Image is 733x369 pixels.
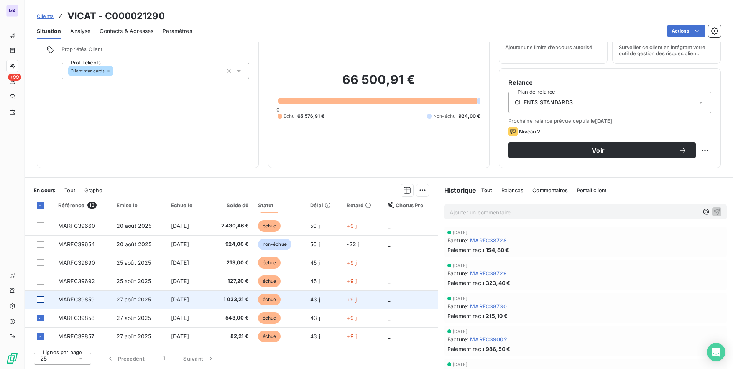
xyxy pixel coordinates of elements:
button: Suivant [174,351,224,367]
h3: VICAT - C000021290 [67,9,165,23]
span: MARFC38730 [470,302,507,310]
div: Open Intercom Messenger [707,343,725,361]
span: échue [258,220,281,232]
span: échue [258,275,281,287]
button: Actions [667,25,705,37]
div: Délai [310,202,337,208]
span: 50 j [310,241,320,247]
span: Facture : [447,236,468,244]
span: [DATE] [453,362,467,367]
span: 43 j [310,296,320,303]
span: Surveiller ce client en intégrant votre outil de gestion des risques client. [619,44,714,56]
span: [DATE] [171,222,189,229]
span: 27 août 2025 [117,315,151,321]
span: Voir [518,147,679,153]
span: 27 août 2025 [117,333,151,339]
span: MARFC39858 [58,315,95,321]
span: 25 [40,355,47,362]
div: Statut [258,202,301,208]
span: 0 [276,107,279,113]
span: _ [388,315,390,321]
span: Ajouter une limite d’encours autorisé [505,44,592,50]
div: Échue le [171,202,199,208]
span: _ [388,333,390,339]
span: 20 août 2025 [117,222,152,229]
span: Graphe [84,187,102,193]
button: 1 [154,351,174,367]
span: Non-échu [433,113,455,120]
span: MARFC39690 [58,259,95,266]
span: [DATE] [453,263,467,268]
span: 25 août 2025 [117,278,151,284]
span: Situation [37,27,61,35]
div: MA [6,5,18,17]
span: 27 août 2025 [117,296,151,303]
span: 65 576,91 € [297,113,324,120]
h2: 66 500,91 € [278,72,480,95]
button: Précédent [97,351,154,367]
div: Solde dû [209,202,248,208]
span: _ [388,296,390,303]
span: Facture : [447,269,468,277]
span: 543,00 € [209,314,248,322]
button: Voir [508,142,696,158]
span: Paiement reçu [447,312,484,320]
span: Relances [501,187,523,193]
span: [DATE] [171,296,189,303]
span: Client standards [71,69,105,73]
span: _ [388,222,390,229]
span: Tout [64,187,75,193]
span: [DATE] [171,315,189,321]
span: 45 j [310,259,320,266]
span: [DATE] [453,329,467,334]
span: MARFC38729 [470,269,507,277]
span: échue [258,331,281,342]
span: 2 430,46 € [209,222,248,230]
span: 924,00 € [459,113,480,120]
span: +9 j [347,315,357,321]
span: 25 août 2025 [117,259,151,266]
div: Chorus Pro [388,202,433,208]
h6: Relance [508,78,711,87]
span: Échu [284,113,295,120]
span: +9 j [347,333,357,339]
span: Clients [37,13,54,19]
span: 986,50 € [486,345,510,353]
span: Facture : [447,335,468,343]
span: Niveau 2 [519,128,540,135]
span: +9 j [347,222,357,229]
span: En cours [34,187,55,193]
span: 13 [87,202,96,209]
span: 323,40 € [486,279,510,287]
span: 127,20 € [209,277,248,285]
span: Paiement reçu [447,246,484,254]
span: non-échue [258,239,291,250]
span: échue [258,257,281,269]
img: Logo LeanPay [6,352,18,364]
span: MARFC39660 [58,222,95,229]
span: [DATE] [171,278,189,284]
span: 20 août 2025 [117,241,152,247]
span: 43 j [310,333,320,339]
a: Clients [37,12,54,20]
span: 1 033,21 € [209,296,248,303]
span: MARFC38728 [470,236,507,244]
span: Paramètres [163,27,192,35]
span: MARFC39857 [58,333,95,339]
span: MARFC39654 [58,241,95,247]
span: 1 [163,355,165,362]
span: -22 j [347,241,359,247]
span: [DATE] [453,230,467,235]
span: +9 j [347,278,357,284]
span: [DATE] [595,118,612,124]
span: Portail client [577,187,606,193]
span: MARFC39002 [470,335,507,343]
span: [DATE] [171,333,189,339]
span: _ [388,259,390,266]
span: 43 j [310,315,320,321]
span: +99 [8,74,21,81]
span: CLIENTS STANDARDS [515,99,573,106]
div: Référence [58,202,107,209]
span: Facture : [447,302,468,310]
span: 154,80 € [486,246,509,254]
